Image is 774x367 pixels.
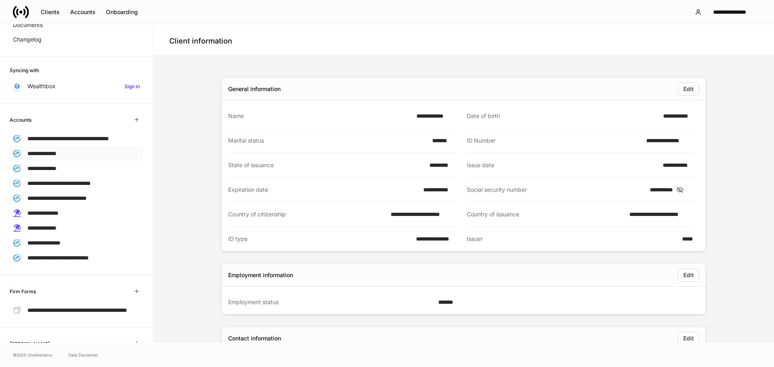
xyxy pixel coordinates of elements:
div: ID type [228,235,411,243]
h6: Syncing with [10,66,39,74]
button: Edit [678,269,699,282]
div: Clients [41,8,60,16]
div: Accounts [70,8,96,16]
div: Employment status [228,298,433,306]
div: Issue date [467,161,658,169]
h6: Accounts [10,116,31,124]
p: Changelog [13,35,42,44]
a: Documents [10,18,143,32]
button: Onboarding [101,6,143,19]
div: General information [228,85,281,93]
div: Name [228,112,412,120]
h6: [PERSON_NAME] [10,340,50,348]
div: Issuer [467,235,677,243]
a: Changelog [10,32,143,47]
a: Data Disclaimer [69,352,98,358]
button: Clients [35,6,65,19]
button: Accounts [65,6,101,19]
div: Edit [683,271,694,279]
div: Social security number [467,186,645,194]
div: State of issuance [228,161,424,169]
span: © 2025 OneAdvisory [13,352,52,358]
div: Marital status [228,137,427,145]
div: Expiration date [228,186,418,194]
p: Wealthbox [27,82,56,90]
div: Date of birth [467,112,658,120]
h6: Firm Forms [10,288,36,295]
div: Contact information [228,334,281,342]
button: Edit [678,83,699,95]
div: Onboarding [106,8,138,16]
div: Employment information [228,271,293,279]
a: WealthboxSign in [10,79,143,93]
h6: Sign in [125,83,140,90]
div: Country of citizenship [228,210,386,218]
div: Edit [683,85,694,93]
div: Country of issuance [467,210,624,218]
div: ID Number [467,137,641,145]
h4: Client information [169,36,232,46]
p: Documents [13,21,43,29]
button: Edit [678,332,699,345]
div: Edit [683,334,694,342]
